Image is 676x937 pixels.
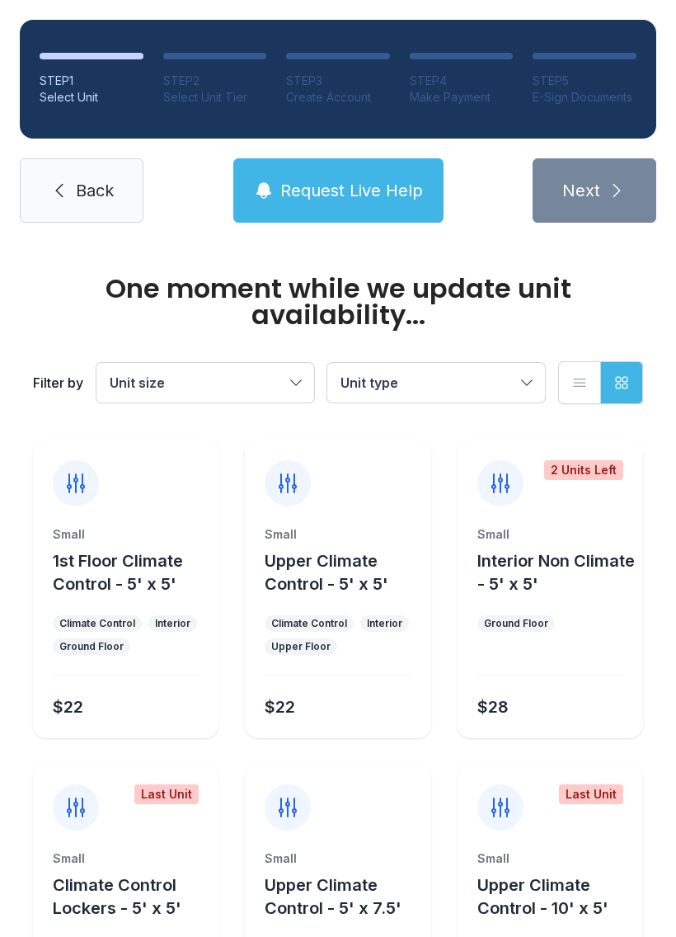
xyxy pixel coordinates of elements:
[477,875,608,918] span: Upper Climate Control - 10' x 5'
[410,89,514,106] div: Make Payment
[477,873,636,920] button: Upper Climate Control - 10' x 5'
[286,73,390,89] div: STEP 3
[559,784,623,804] div: Last Unit
[53,526,199,543] div: Small
[265,551,388,594] span: Upper Climate Control - 5' x 5'
[96,363,314,403] button: Unit size
[271,640,331,653] div: Upper Floor
[477,850,623,867] div: Small
[59,617,135,630] div: Climate Control
[477,551,635,594] span: Interior Non Climate - 5' x 5'
[265,526,411,543] div: Small
[110,374,165,391] span: Unit size
[155,617,190,630] div: Interior
[533,73,636,89] div: STEP 5
[53,549,212,596] button: 1st Floor Climate Control - 5' x 5'
[410,73,514,89] div: STEP 4
[265,549,424,596] button: Upper Climate Control - 5' x 5'
[484,617,548,630] div: Ground Floor
[53,551,183,594] span: 1st Floor Climate Control - 5' x 5'
[477,695,509,718] div: $28
[340,374,398,391] span: Unit type
[40,89,143,106] div: Select Unit
[544,460,623,480] div: 2 Units Left
[134,784,199,804] div: Last Unit
[40,73,143,89] div: STEP 1
[163,73,267,89] div: STEP 2
[327,363,545,403] button: Unit type
[265,873,424,920] button: Upper Climate Control - 5' x 7.5'
[271,617,347,630] div: Climate Control
[33,373,83,393] div: Filter by
[477,526,623,543] div: Small
[533,89,636,106] div: E-Sign Documents
[76,179,114,202] span: Back
[367,617,402,630] div: Interior
[280,179,423,202] span: Request Live Help
[33,275,643,328] div: One moment while we update unit availability...
[53,873,212,920] button: Climate Control Lockers - 5' x 5'
[53,875,181,918] span: Climate Control Lockers - 5' x 5'
[53,850,199,867] div: Small
[286,89,390,106] div: Create Account
[163,89,267,106] div: Select Unit Tier
[265,850,411,867] div: Small
[265,695,295,718] div: $22
[562,179,600,202] span: Next
[265,875,401,918] span: Upper Climate Control - 5' x 7.5'
[477,549,636,596] button: Interior Non Climate - 5' x 5'
[53,695,83,718] div: $22
[59,640,124,653] div: Ground Floor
